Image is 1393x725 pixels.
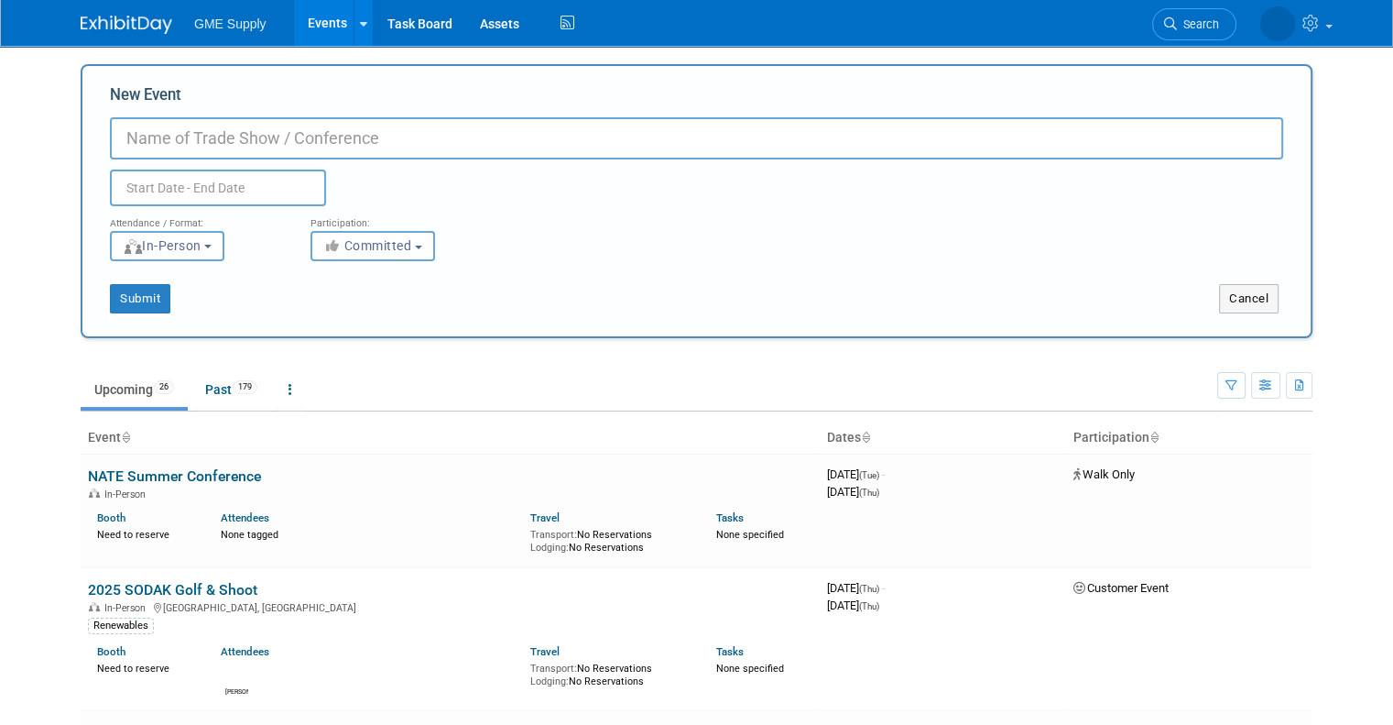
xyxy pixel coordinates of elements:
[716,663,784,675] span: None specified
[88,618,154,634] div: Renewables
[882,581,885,595] span: -
[530,525,689,554] div: No Reservations No Reservations
[97,525,193,542] div: Need to reserve
[88,599,812,614] div: [GEOGRAPHIC_DATA], [GEOGRAPHIC_DATA]
[530,645,560,658] a: Travel
[191,372,271,407] a: Past179
[716,511,744,524] a: Tasks
[89,602,100,611] img: In-Person Event
[110,231,224,261] button: In-Person
[88,581,257,599] a: 2025 SODAK Golf & Shoot
[110,117,1283,159] input: Name of Trade Show / Conference
[233,380,257,394] span: 179
[716,645,744,658] a: Tasks
[827,485,879,499] span: [DATE]
[530,511,560,524] a: Travel
[827,467,885,481] span: [DATE]
[89,489,100,498] img: In-Person Event
[859,488,879,498] span: (Thu)
[104,489,151,500] span: In-Person
[221,645,269,658] a: Attendees
[110,206,283,230] div: Attendance / Format:
[310,231,435,261] button: Committed
[88,467,261,485] a: NATE Summer Conference
[827,599,879,612] span: [DATE]
[859,584,879,594] span: (Thu)
[104,602,151,614] span: In-Person
[827,581,885,595] span: [DATE]
[716,529,784,541] span: None specified
[81,16,172,34] img: ExhibitDay
[110,284,170,313] button: Submit
[530,529,577,541] span: Transport:
[97,511,125,524] a: Booth
[1152,8,1236,40] a: Search
[530,676,569,687] span: Lodging:
[221,511,269,524] a: Attendees
[97,645,125,658] a: Booth
[1149,430,1159,445] a: Sort by Participation Type
[882,467,885,481] span: -
[859,601,879,611] span: (Thu)
[1219,284,1279,313] button: Cancel
[123,238,201,253] span: In-Person
[225,686,248,697] div: Chuck Karas
[310,206,484,230] div: Participation:
[1073,467,1135,481] span: Walk Only
[530,663,577,675] span: Transport:
[110,170,326,206] input: Start Date - End Date
[1066,423,1312,454] th: Participation
[97,659,193,676] div: Need to reserve
[323,238,412,253] span: Committed
[81,423,820,454] th: Event
[859,470,879,480] span: (Tue)
[81,372,188,407] a: Upcoming26
[861,430,870,445] a: Sort by Start Date
[194,16,267,31] span: GME Supply
[221,525,517,542] div: None tagged
[1177,17,1219,31] span: Search
[226,664,248,686] img: Chuck Karas
[110,84,181,113] label: New Event
[530,542,569,554] span: Lodging:
[1073,581,1169,595] span: Customer Event
[154,380,174,394] span: 26
[121,430,130,445] a: Sort by Event Name
[1260,6,1295,41] img: Amanda Riley
[820,423,1066,454] th: Dates
[530,659,689,687] div: No Reservations No Reservations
